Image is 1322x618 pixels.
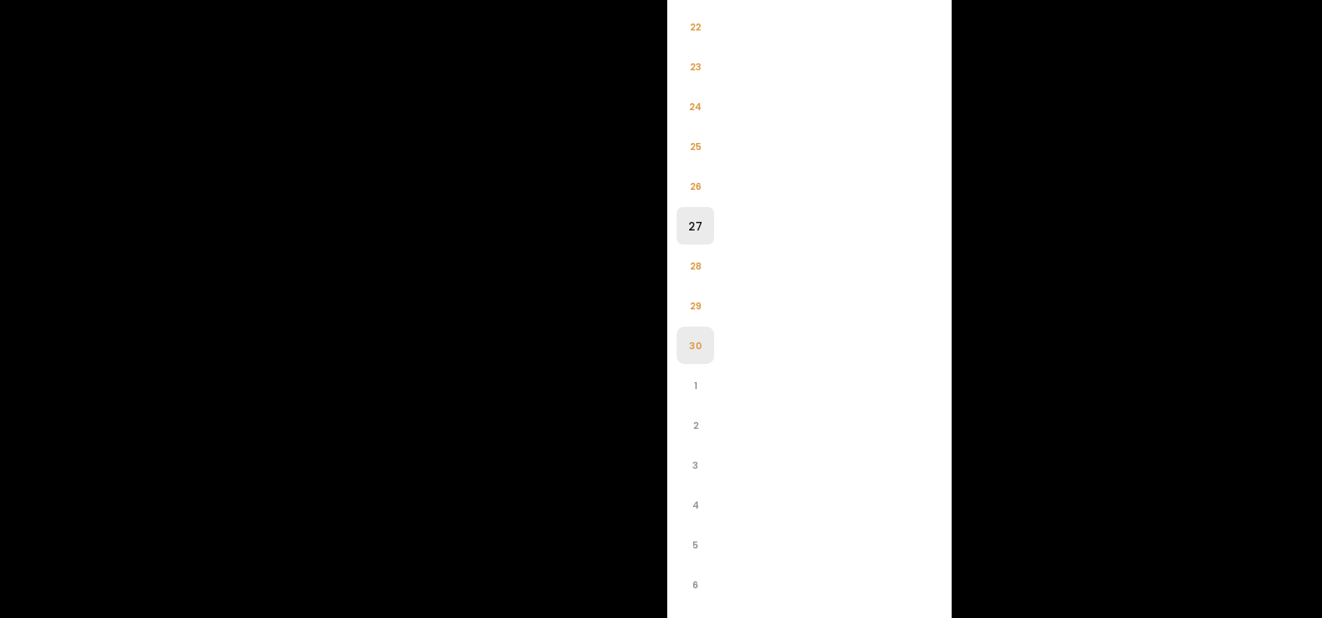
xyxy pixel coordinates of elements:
li: 22 [677,8,714,45]
li: 28 [677,247,714,284]
li: 27 [677,207,714,245]
li: 3 [677,446,714,484]
li: 6 [677,566,714,603]
li: 5 [677,526,714,563]
li: 24 [677,88,714,125]
li: 2 [677,406,714,444]
li: 4 [677,486,714,523]
li: 23 [677,48,714,85]
li: 1 [677,366,714,404]
li: 30 [677,327,714,364]
li: 29 [677,287,714,324]
li: 25 [677,127,714,165]
li: 26 [677,167,714,205]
